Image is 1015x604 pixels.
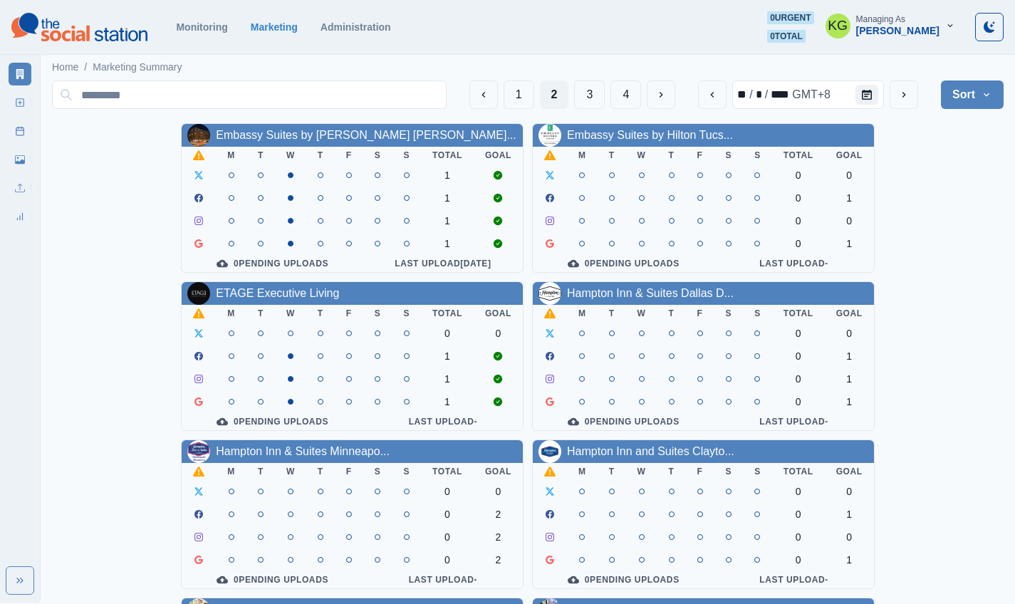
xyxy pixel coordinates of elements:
span: / [84,60,87,75]
div: 0 [784,554,813,566]
span: 0 urgent [767,11,813,24]
th: S [714,305,744,322]
button: Page 4 [610,80,641,109]
th: F [686,147,714,164]
th: M [216,463,246,480]
div: Last Upload - [375,416,511,427]
div: 0 [784,531,813,543]
div: 0 Pending Uploads [193,416,352,427]
th: Total [772,463,825,480]
div: 1 [836,238,863,249]
div: / [748,86,754,103]
div: 0 [432,509,462,520]
a: Uploads [9,177,31,199]
th: Goal [474,305,523,322]
div: 0 [432,554,462,566]
div: 1 [432,192,462,204]
div: Managing As [856,14,905,24]
th: W [275,305,306,322]
th: W [626,147,657,164]
th: Goal [474,147,523,164]
th: Total [772,305,825,322]
th: Total [421,147,474,164]
button: Managing As[PERSON_NAME] [814,11,967,40]
img: 120269208221 [538,124,561,147]
nav: breadcrumb [52,60,182,75]
th: F [686,463,714,480]
button: Sort [941,80,1004,109]
div: 1 [836,396,863,407]
th: T [306,463,335,480]
th: W [626,305,657,322]
a: New Post [9,91,31,114]
div: 0 [836,170,863,181]
div: 0 [784,486,813,497]
th: S [363,305,392,322]
img: 104071025168893 [187,282,210,305]
img: logoTextSVG.62801f218bc96a9b266caa72a09eb111.svg [11,13,147,41]
th: T [306,147,335,164]
a: Hampton Inn & Suites Dallas D... [567,287,734,299]
th: Goal [474,463,523,480]
th: W [275,463,306,480]
div: [PERSON_NAME] [856,25,939,37]
button: previous [698,80,727,109]
a: Home [52,60,78,75]
div: 0 [432,328,462,339]
button: Page 2 [540,80,569,109]
a: Marketing [251,21,298,33]
div: 0 [432,486,462,497]
div: 0 [784,328,813,339]
th: T [306,305,335,322]
div: 0 Pending Uploads [544,258,703,269]
div: 1 [836,554,863,566]
div: 2 [485,509,511,520]
div: 0 [836,215,863,226]
div: 0 [836,531,863,543]
a: Hampton Inn and Suites Clayto... [567,445,734,457]
div: 0 [784,170,813,181]
div: 1 [836,192,863,204]
th: M [216,147,246,164]
span: 0 total [767,30,806,43]
div: 0 [485,328,511,339]
div: 0 [784,215,813,226]
div: 1 [432,215,462,226]
div: 0 [784,350,813,362]
th: S [363,147,392,164]
div: 1 [432,373,462,385]
th: T [246,305,275,322]
th: M [567,305,598,322]
th: T [598,147,626,164]
div: 0 [836,328,863,339]
div: 1 [836,373,863,385]
a: ETAGE Executive Living [216,287,339,299]
a: Post Schedule [9,120,31,142]
button: Expand [6,566,34,595]
button: Next Media [647,80,675,109]
div: Last Upload - [726,574,863,585]
div: Katrina Gallardo [828,9,848,43]
th: S [714,147,744,164]
div: Last Upload - [726,258,863,269]
a: Marketing Summary [93,60,182,75]
img: 112816430171362 [187,124,210,147]
th: F [335,305,363,322]
th: S [363,463,392,480]
div: 0 [784,238,813,249]
div: 0 Pending Uploads [544,416,703,427]
div: 0 [784,396,813,407]
th: S [392,147,421,164]
img: 1589930544578853 [187,440,210,463]
div: 1 [432,238,462,249]
th: T [246,147,275,164]
div: 1 [836,350,863,362]
th: S [392,305,421,322]
th: W [626,463,657,480]
div: 0 [784,509,813,520]
div: 0 [485,486,511,497]
div: 0 [432,531,462,543]
button: next [890,80,918,109]
div: 0 [836,486,863,497]
div: 2 [485,554,511,566]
